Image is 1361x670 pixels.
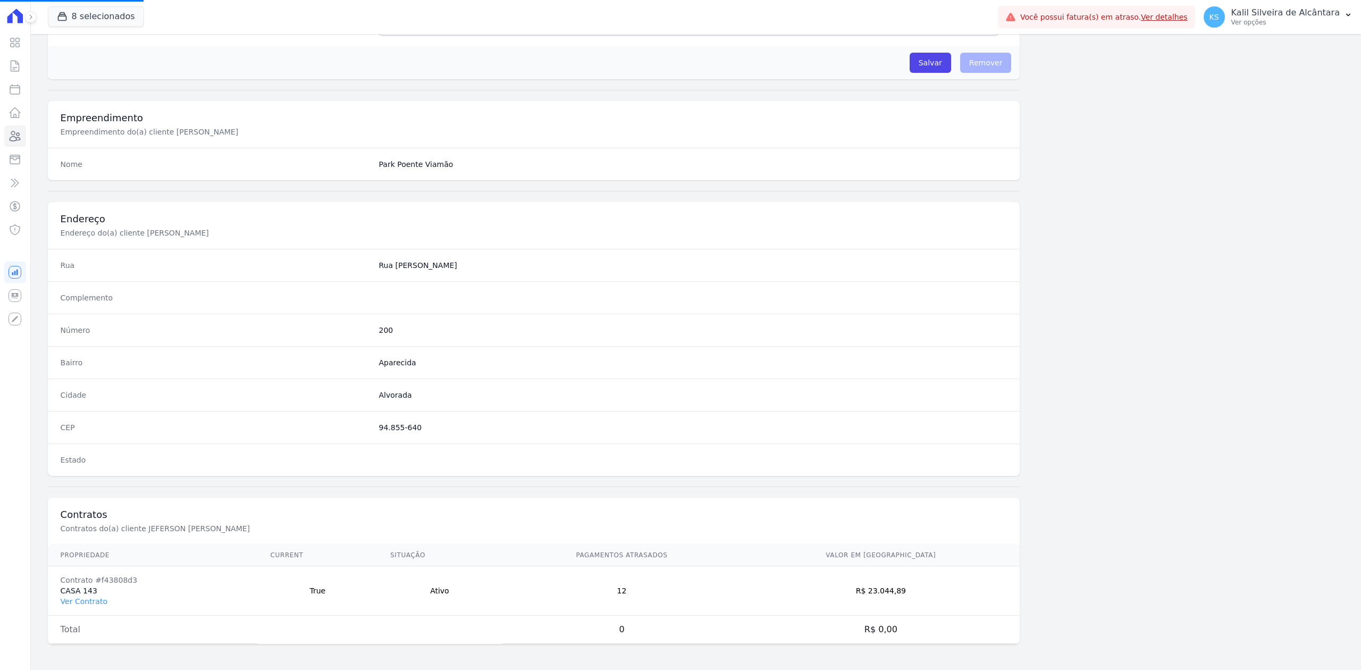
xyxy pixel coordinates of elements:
dt: Número [61,325,371,336]
span: Você possui fatura(s) em atraso. [1020,12,1188,23]
input: Salvar [910,53,951,73]
th: Pagamentos Atrasados [502,545,742,566]
button: KS Kalil Silveira de Alcântara Ver opções [1195,2,1361,32]
a: Ver Contrato [61,597,107,606]
dd: 94.855-640 [379,422,1007,433]
span: KS [1209,13,1219,21]
dt: Complemento [61,292,371,303]
td: Ativo [377,566,502,616]
dd: Rua [PERSON_NAME] [379,260,1007,271]
p: Contratos do(a) cliente JEFERSON [PERSON_NAME] [61,523,418,534]
th: Valor em [GEOGRAPHIC_DATA] [742,545,1020,566]
p: Endereço do(a) cliente [PERSON_NAME] [61,228,418,238]
h3: Contratos [61,508,1007,521]
h3: Endereço [61,213,1007,225]
dt: Cidade [61,390,371,400]
dd: Aparecida [379,357,1007,368]
dd: Alvorada [379,390,1007,400]
div: Contrato #f43808d3 [61,575,245,585]
dd: 200 [379,325,1007,336]
button: 8 selecionados [48,6,144,27]
p: Ver opções [1231,18,1340,27]
td: True [258,566,378,616]
dt: Estado [61,455,371,465]
p: Empreendimento do(a) cliente [PERSON_NAME] [61,127,418,137]
p: Kalil Silveira de Alcântara [1231,7,1340,18]
td: 0 [502,616,742,644]
dt: Nome [61,159,371,170]
span: Remover [960,53,1012,73]
td: 12 [502,566,742,616]
dt: Bairro [61,357,371,368]
td: Total [48,616,258,644]
dt: Rua [61,260,371,271]
td: CASA 143 [48,566,258,616]
dt: CEP [61,422,371,433]
a: Ver detalhes [1141,13,1188,21]
th: Current [258,545,378,566]
dd: Park Poente Viamão [379,159,1007,170]
td: R$ 23.044,89 [742,566,1020,616]
h3: Empreendimento [61,112,1007,124]
th: Propriedade [48,545,258,566]
td: R$ 0,00 [742,616,1020,644]
th: Situação [377,545,502,566]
